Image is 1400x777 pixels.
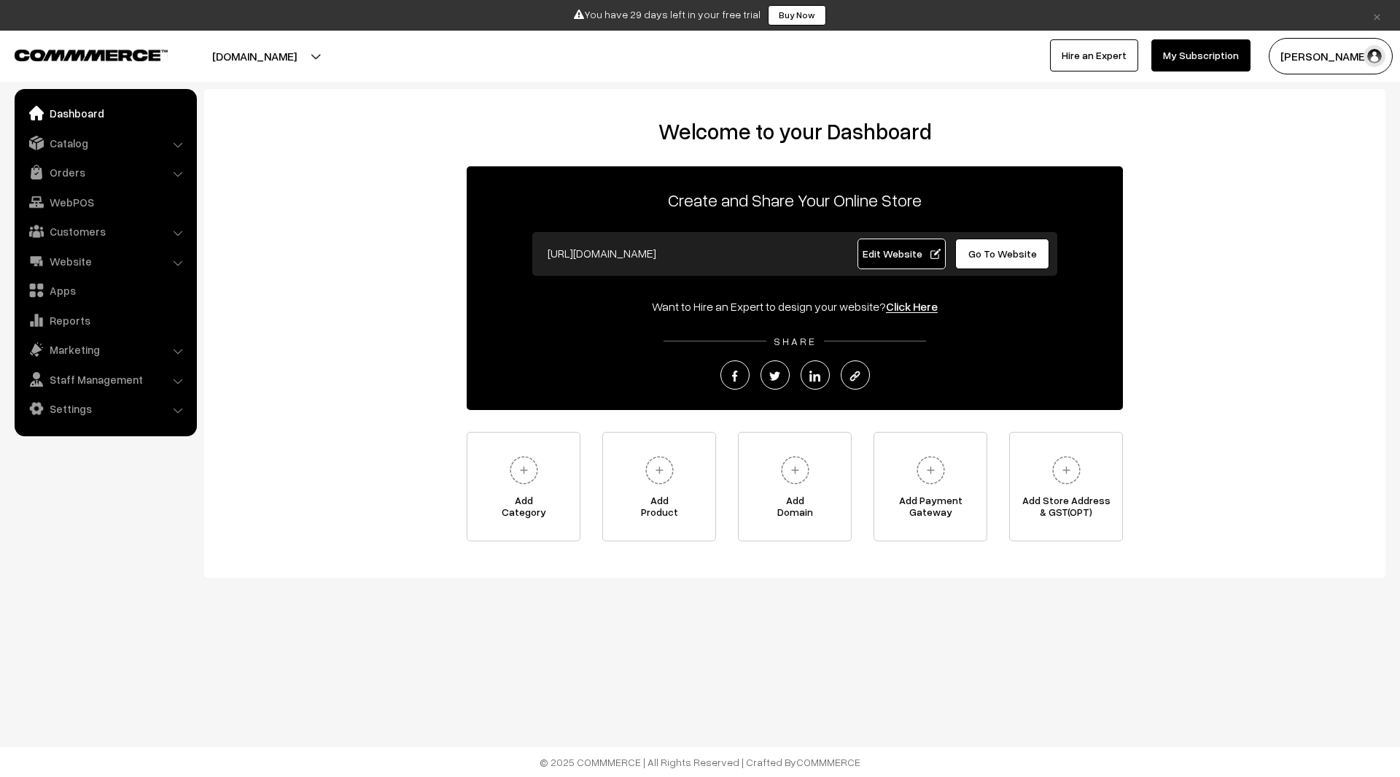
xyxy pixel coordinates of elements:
[1151,39,1251,71] a: My Subscription
[766,335,824,347] span: SHARE
[955,239,1049,269] a: Go To Website
[18,218,192,244] a: Customers
[603,495,715,524] span: Add Product
[18,277,192,304] a: Apps
[1364,45,1385,67] img: user
[467,187,1123,213] p: Create and Share Your Online Store
[1046,450,1086,490] img: plus.svg
[18,130,192,156] a: Catalog
[18,100,192,126] a: Dashboard
[219,118,1371,144] h2: Welcome to your Dashboard
[874,495,987,524] span: Add Payment Gateway
[738,432,852,541] a: AddDomain
[467,298,1123,315] div: Want to Hire an Expert to design your website?
[874,432,987,541] a: Add PaymentGateway
[5,5,1395,26] div: You have 29 days left in your free trial
[504,450,544,490] img: plus.svg
[18,159,192,185] a: Orders
[18,189,192,215] a: WebPOS
[1010,495,1122,524] span: Add Store Address & GST(OPT)
[18,248,192,274] a: Website
[18,336,192,363] a: Marketing
[602,432,716,541] a: AddProduct
[739,495,851,524] span: Add Domain
[775,450,815,490] img: plus.svg
[467,495,580,524] span: Add Category
[1050,39,1138,71] a: Hire an Expert
[1269,38,1393,74] button: [PERSON_NAME]
[18,366,192,393] a: Staff Management
[911,450,951,490] img: plus.svg
[15,50,168,61] img: COMMMERCE
[1009,432,1123,541] a: Add Store Address& GST(OPT)
[1367,7,1387,24] a: ×
[886,299,938,314] a: Click Here
[857,239,946,269] a: Edit Website
[968,247,1037,260] span: Go To Website
[467,432,580,541] a: AddCategory
[18,395,192,422] a: Settings
[15,45,142,63] a: COMMMERCE
[639,450,680,490] img: plus.svg
[161,38,348,74] button: [DOMAIN_NAME]
[863,247,941,260] span: Edit Website
[768,5,826,26] a: Buy Now
[18,307,192,333] a: Reports
[796,756,860,768] a: COMMMERCE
